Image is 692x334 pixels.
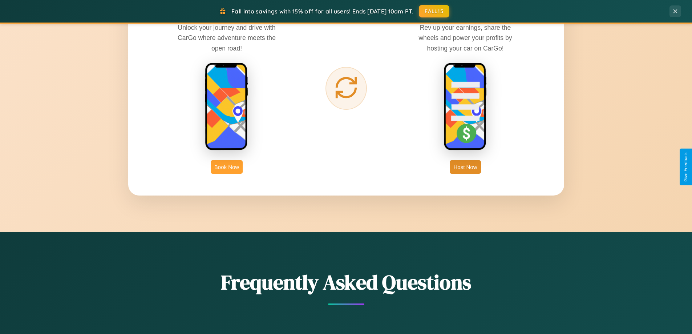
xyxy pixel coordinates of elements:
p: Rev up your earnings, share the wheels and power your profits by hosting your car on CarGo! [411,23,520,53]
p: Unlock your journey and drive with CarGo where adventure meets the open road! [172,23,281,53]
div: Give Feedback [683,152,688,182]
span: Fall into savings with 15% off for all users! Ends [DATE] 10am PT. [231,8,413,15]
button: Host Now [450,160,481,174]
img: rent phone [205,63,248,151]
button: Book Now [211,160,243,174]
h2: Frequently Asked Questions [128,268,564,296]
img: host phone [444,63,487,151]
button: FALL15 [419,5,449,17]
